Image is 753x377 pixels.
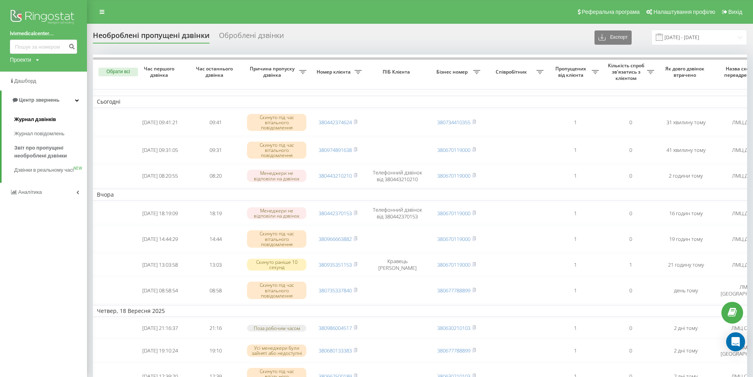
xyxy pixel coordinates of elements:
[547,318,603,338] td: 1
[93,31,209,44] div: Необроблені пропущені дзвінки
[10,30,77,38] a: lvivmedicalcenter...
[319,261,352,268] a: 380935351153
[319,210,352,217] a: 380442370153
[188,137,243,163] td: 09:31
[319,146,352,153] a: 380974891638
[2,91,87,110] a: Центр звернень
[247,66,299,78] span: Причина пропуску дзвінка
[319,119,352,126] a: 380442374624
[14,116,56,123] span: Журнал дзвінків
[372,69,422,75] span: ПІБ Клієнта
[437,287,470,294] a: 380677788899
[14,78,36,84] span: Дашборд
[10,8,77,28] img: Ringostat logo
[603,318,658,338] td: 0
[437,347,470,354] a: 380677788899
[603,254,658,276] td: 1
[139,66,181,78] span: Час першого дзвінка
[658,165,713,187] td: 2 години тому
[547,277,603,303] td: 1
[219,31,284,44] div: Оброблені дзвінки
[188,318,243,338] td: 21:16
[188,277,243,303] td: 08:58
[658,137,713,163] td: 41 хвилину тому
[132,165,188,187] td: [DATE] 08:20:55
[658,110,713,136] td: 31 хвилину тому
[603,202,658,224] td: 0
[247,345,306,356] div: Усі менеджери були зайняті або недоступні
[188,339,243,362] td: 19:10
[607,63,647,81] span: Кількість спроб зв'язатись з клієнтом
[437,146,470,153] a: 380670119000
[437,172,470,179] a: 380670119000
[603,339,658,362] td: 0
[247,282,306,299] div: Скинуто під час вітального повідомлення
[188,202,243,224] td: 18:19
[437,119,470,126] a: 380734410355
[10,40,77,54] input: Пошук за номером
[14,144,83,160] span: Звіт про пропущені необроблені дзвінки
[603,110,658,136] td: 0
[319,235,352,242] a: 380966663882
[488,69,536,75] span: Співробітник
[547,165,603,187] td: 1
[194,66,237,78] span: Час останнього дзвінка
[603,137,658,163] td: 0
[132,202,188,224] td: [DATE] 18:19:09
[132,339,188,362] td: [DATE] 19:10:24
[726,332,745,351] div: Open Intercom Messenger
[247,142,306,159] div: Скинуто під час вітального повідомлення
[14,166,74,174] span: Дзвінки в реальному часі
[247,230,306,248] div: Скинуто під час вітального повідомлення
[658,226,713,252] td: 19 годин тому
[437,261,470,268] a: 380670119000
[188,226,243,252] td: 14:44
[319,287,352,294] a: 380735337840
[188,254,243,276] td: 13:03
[658,202,713,224] td: 16 годин тому
[366,165,429,187] td: Телефонний дзвінок від 380443210210
[547,202,603,224] td: 1
[319,347,352,354] a: 380680133383
[14,127,87,141] a: Журнал повідомлень
[547,226,603,252] td: 1
[582,9,640,15] span: Реферальна програма
[319,324,352,332] a: 380986004517
[594,30,632,45] button: Експорт
[366,202,429,224] td: Телефонний дзвінок від 380442370153
[132,226,188,252] td: [DATE] 14:44:29
[247,114,306,131] div: Скинуто під час вітального повідомлення
[247,259,306,271] div: Скинуто раніше 10 секунд
[188,165,243,187] td: 08:20
[547,110,603,136] td: 1
[19,97,59,103] span: Центр звернень
[603,277,658,303] td: 0
[132,318,188,338] td: [DATE] 21:16:37
[132,254,188,276] td: [DATE] 13:03:58
[547,339,603,362] td: 1
[18,189,42,195] span: Аналiтика
[247,170,306,182] div: Менеджери не відповіли на дзвінок
[98,68,138,76] button: Обрати всі
[247,325,306,332] div: Поза робочим часом
[132,110,188,136] td: [DATE] 09:41:21
[14,112,87,127] a: Журнал дзвінків
[437,210,470,217] a: 380670119000
[314,69,355,75] span: Номер клієнта
[653,9,715,15] span: Налаштування профілю
[437,235,470,242] a: 380670119000
[319,172,352,179] a: 380443210210
[603,165,658,187] td: 0
[547,137,603,163] td: 1
[188,110,243,136] td: 09:41
[433,69,473,75] span: Бізнес номер
[664,66,707,78] span: Як довго дзвінок втрачено
[547,254,603,276] td: 1
[14,141,87,163] a: Звіт про пропущені необроблені дзвінки
[132,277,188,303] td: [DATE] 08:58:54
[658,254,713,276] td: 21 годину тому
[437,324,470,332] a: 380630210103
[658,277,713,303] td: день тому
[366,254,429,276] td: Кравець [PERSON_NAME]
[247,207,306,219] div: Менеджери не відповіли на дзвінок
